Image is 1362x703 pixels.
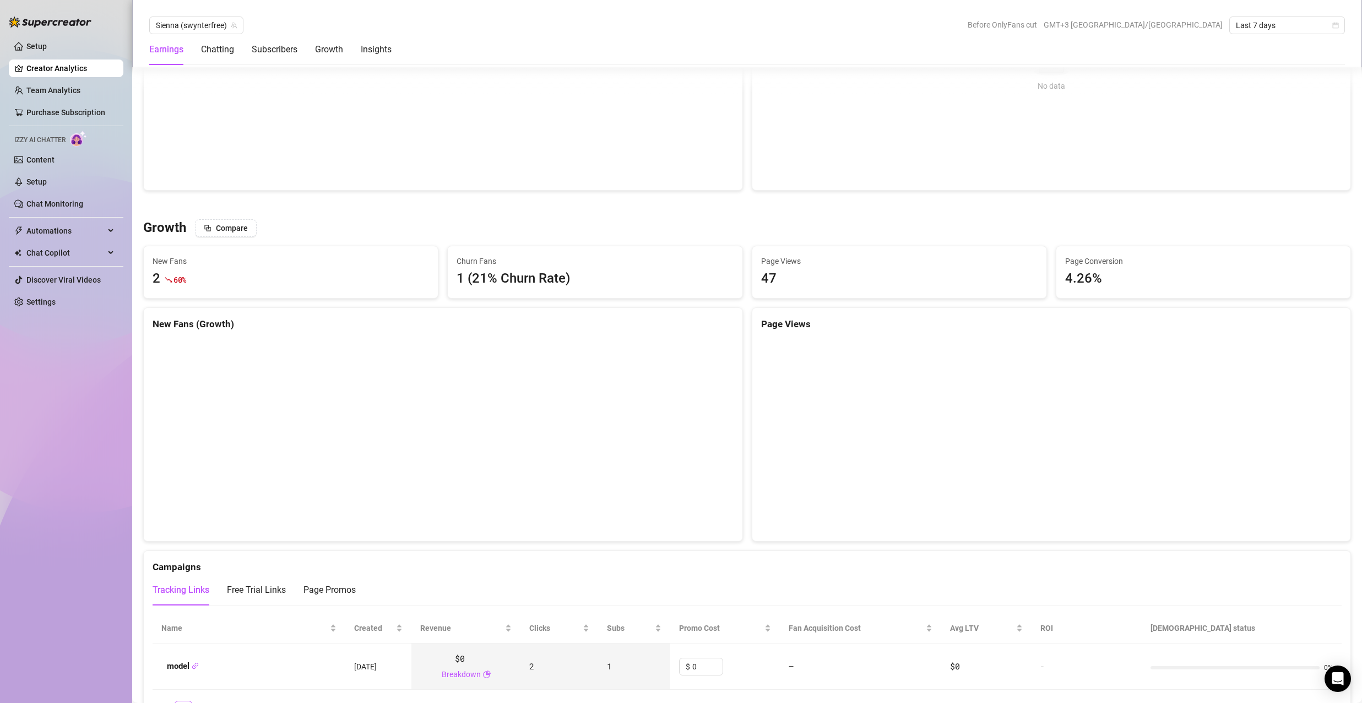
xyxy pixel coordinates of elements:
span: Subs [607,622,653,634]
div: 2 [153,268,160,289]
div: Open Intercom Messenger [1325,666,1351,692]
span: Clicks [529,622,580,634]
span: 0% [1324,664,1333,671]
img: Chat Copilot [14,249,21,257]
span: [DATE] [354,662,377,671]
a: Setup [26,177,47,186]
span: GMT+3 [GEOGRAPHIC_DATA]/[GEOGRAPHIC_DATA] [1044,17,1223,33]
span: Churn Fans [457,255,733,267]
span: Compare [216,224,248,232]
span: Page Views [761,255,1038,267]
div: Page Promos [303,583,356,597]
a: Creator Analytics [26,60,115,77]
span: calendar [1332,22,1339,29]
span: New Fans [153,255,429,267]
a: Settings [26,298,56,306]
div: Tracking Links [153,583,209,597]
span: Fan Acquisition Cost [789,624,861,632]
input: Enter cost [692,658,723,675]
img: AI Chatter [70,131,87,147]
th: [DEMOGRAPHIC_DATA] status [1142,613,1342,643]
div: No data [766,80,1338,92]
span: Automations [26,222,105,240]
span: 60 % [173,274,186,285]
div: Subscribers [252,43,297,56]
span: Avg LTV [950,624,979,632]
span: 1 [607,661,612,672]
span: $0 [455,652,464,666]
span: link [192,662,199,669]
a: Team Analytics [26,86,80,95]
div: Page Views [761,317,1342,332]
span: Name [161,622,328,634]
span: team [231,22,237,29]
span: pie-chart [483,668,491,680]
span: block [204,224,211,232]
div: Campaigns [153,551,1342,575]
div: Insights [361,43,392,56]
a: Setup [26,42,47,51]
span: Izzy AI Chatter [14,135,66,145]
a: Purchase Subscription [26,108,105,117]
button: Compare [195,219,257,237]
span: Sienna (swynterfree) [156,17,237,34]
a: Breakdown [442,668,481,680]
div: Free Trial Links [227,583,286,597]
div: 4.26% [1065,268,1102,289]
div: 1 (21% Churn Rate) [457,268,733,289]
span: Last 7 days [1236,17,1338,34]
span: fall [165,276,172,284]
span: ROI [1040,624,1053,632]
span: 2 [529,661,534,672]
span: Before OnlyFans cut [968,17,1037,33]
img: logo-BBDzfeDw.svg [9,17,91,28]
div: Growth [315,43,343,56]
span: — [789,661,794,672]
span: Revenue [420,622,503,634]
span: $0 [950,661,959,672]
div: - [1040,662,1090,672]
strong: model [167,661,199,671]
span: Page Conversion [1065,255,1342,267]
a: Discover Viral Videos [26,275,101,284]
div: New Fans (Growth) [153,317,734,332]
a: Chat Monitoring [26,199,83,208]
a: Content [26,155,55,164]
span: thunderbolt [14,226,23,235]
div: 47 [761,268,777,289]
span: Promo Cost [679,622,763,634]
div: Earnings [149,43,183,56]
button: Copy Link [192,662,199,670]
span: Created [354,622,394,634]
div: Chatting [201,43,234,56]
h3: Growth [143,219,186,237]
span: Chat Copilot [26,244,105,262]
